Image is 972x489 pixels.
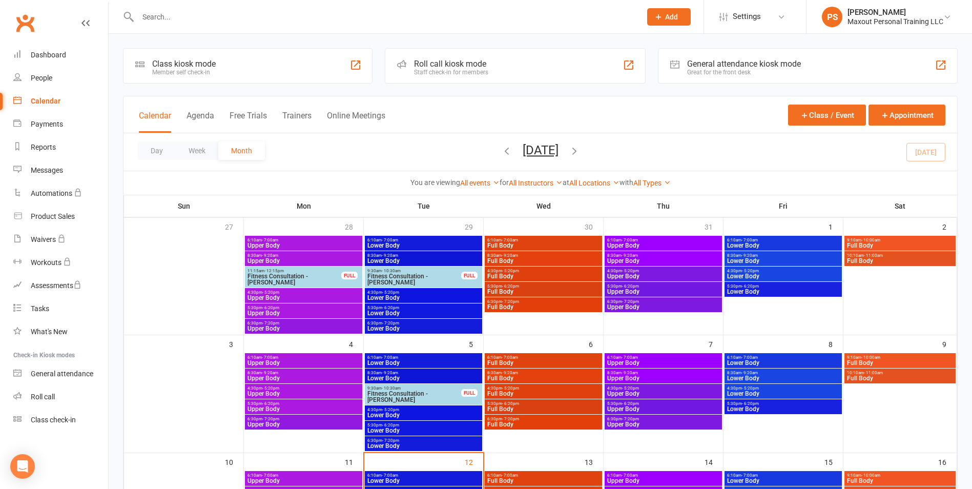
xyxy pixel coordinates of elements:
[13,182,108,205] a: Automations
[414,69,488,76] div: Staff check-in for members
[382,371,398,375] span: - 9:20am
[942,218,957,235] div: 2
[367,375,480,381] span: Lower Body
[727,258,840,264] span: Lower Body
[938,453,957,470] div: 16
[247,386,360,391] span: 4:30pm
[727,242,840,249] span: Lower Body
[31,143,56,151] div: Reports
[502,386,519,391] span: - 5:20pm
[861,473,880,478] span: - 10:00am
[367,295,480,301] span: Lower Body
[247,290,360,295] span: 4:30pm
[367,290,480,295] span: 4:30pm
[607,269,720,273] span: 4:30pm
[727,473,840,478] span: 6:10am
[345,218,363,235] div: 28
[13,385,108,409] a: Roll call
[31,416,76,424] div: Class check-in
[487,284,600,289] span: 5:30pm
[262,290,279,295] span: - 5:20pm
[367,371,480,375] span: 8:30am
[727,478,840,484] span: Lower Body
[502,371,518,375] span: - 9:20am
[13,113,108,136] a: Payments
[622,238,638,242] span: - 7:00am
[176,141,218,160] button: Week
[31,51,66,59] div: Dashboard
[487,421,600,427] span: Full Body
[487,269,600,273] span: 4:30pm
[247,321,360,325] span: 6:30pm
[367,478,480,484] span: Lower Body
[382,269,401,273] span: - 10:30am
[607,284,720,289] span: 5:30pm
[523,143,559,157] button: [DATE]
[487,386,600,391] span: 4:30pm
[742,386,759,391] span: - 5:20pm
[31,281,81,290] div: Assessments
[487,355,600,360] span: 6:10am
[367,391,462,403] span: Fitness Consultation - [PERSON_NAME]
[367,386,462,391] span: 9:30am
[152,59,216,69] div: Class kiosk mode
[509,179,563,187] a: All Instructors
[733,5,761,28] span: Settings
[367,438,480,443] span: 6:30pm
[367,407,480,412] span: 4:30pm
[341,272,358,279] div: FULL
[727,289,840,295] span: Lower Body
[367,427,480,434] span: Lower Body
[31,74,52,82] div: People
[13,205,108,228] a: Product Sales
[824,453,843,470] div: 15
[31,166,63,174] div: Messages
[367,412,480,418] span: Lower Body
[741,371,758,375] span: - 9:20am
[741,473,758,478] span: - 7:00am
[607,289,720,295] span: Upper Body
[364,195,484,217] th: Tue
[262,238,278,242] span: - 7:00am
[607,299,720,304] span: 6:30pm
[942,335,957,352] div: 9
[502,269,519,273] span: - 5:20pm
[382,407,399,412] span: - 5:20pm
[487,258,600,264] span: Full Body
[31,120,63,128] div: Payments
[607,253,720,258] span: 8:30am
[367,360,480,366] span: Lower Body
[282,111,312,133] button: Trainers
[487,406,600,412] span: Full Body
[247,421,360,427] span: Upper Body
[349,335,363,352] div: 4
[484,195,604,217] th: Wed
[563,178,569,187] strong: at
[727,269,840,273] span: 4:30pm
[502,284,519,289] span: - 6:20pm
[727,253,840,258] span: 8:30am
[469,335,483,352] div: 5
[230,111,267,133] button: Free Trials
[460,179,500,187] a: All events
[829,218,843,235] div: 1
[367,305,480,310] span: 5:30pm
[846,355,954,360] span: 9:10am
[846,253,954,258] span: 10:10am
[607,473,720,478] span: 6:10am
[382,423,399,427] span: - 6:20pm
[382,253,398,258] span: - 9:20am
[705,453,723,470] div: 14
[864,371,883,375] span: - 11:00am
[218,141,265,160] button: Month
[225,218,243,235] div: 27
[124,195,244,217] th: Sun
[622,253,638,258] span: - 9:20am
[487,289,600,295] span: Full Body
[727,375,840,381] span: Lower Body
[461,389,478,397] div: FULL
[487,473,600,478] span: 6:10am
[487,417,600,421] span: 6:30pm
[822,7,842,27] div: PS
[247,253,360,258] span: 8:30am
